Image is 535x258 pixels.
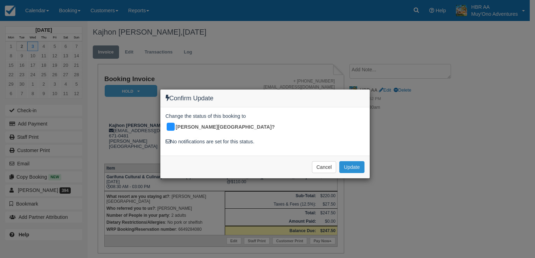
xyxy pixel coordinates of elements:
[166,122,280,133] div: [PERSON_NAME][GEOGRAPHIC_DATA]?
[339,161,364,173] button: Update
[166,95,364,102] h4: Confirm Update
[166,113,246,122] span: Change the status of this booking to
[312,161,336,173] button: Cancel
[166,138,364,145] div: No notifications are set for this status.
